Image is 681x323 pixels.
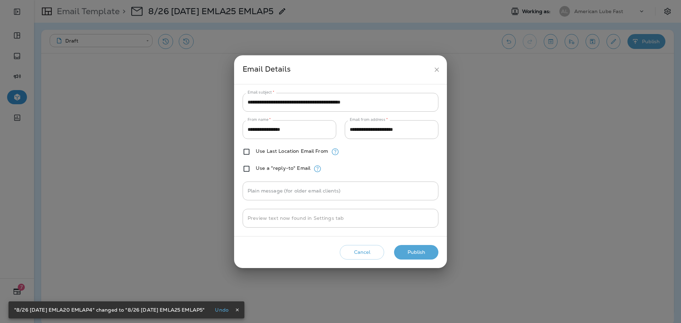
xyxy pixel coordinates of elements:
label: Use Last Location Email From [256,148,328,154]
button: Publish [394,245,438,260]
label: Email from address [350,117,388,122]
div: Email Details [243,63,430,76]
button: close [430,63,443,76]
p: Undo [215,307,228,313]
div: "8/26 [DATE] EMLA20 EMLAP4" changed to "8/26 [DATE] EMLA25 EMLAP5" [14,303,205,316]
label: Use a "reply-to" Email [256,165,310,171]
label: From name [248,117,271,122]
button: Cancel [340,245,384,260]
label: Email subject [248,90,275,95]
